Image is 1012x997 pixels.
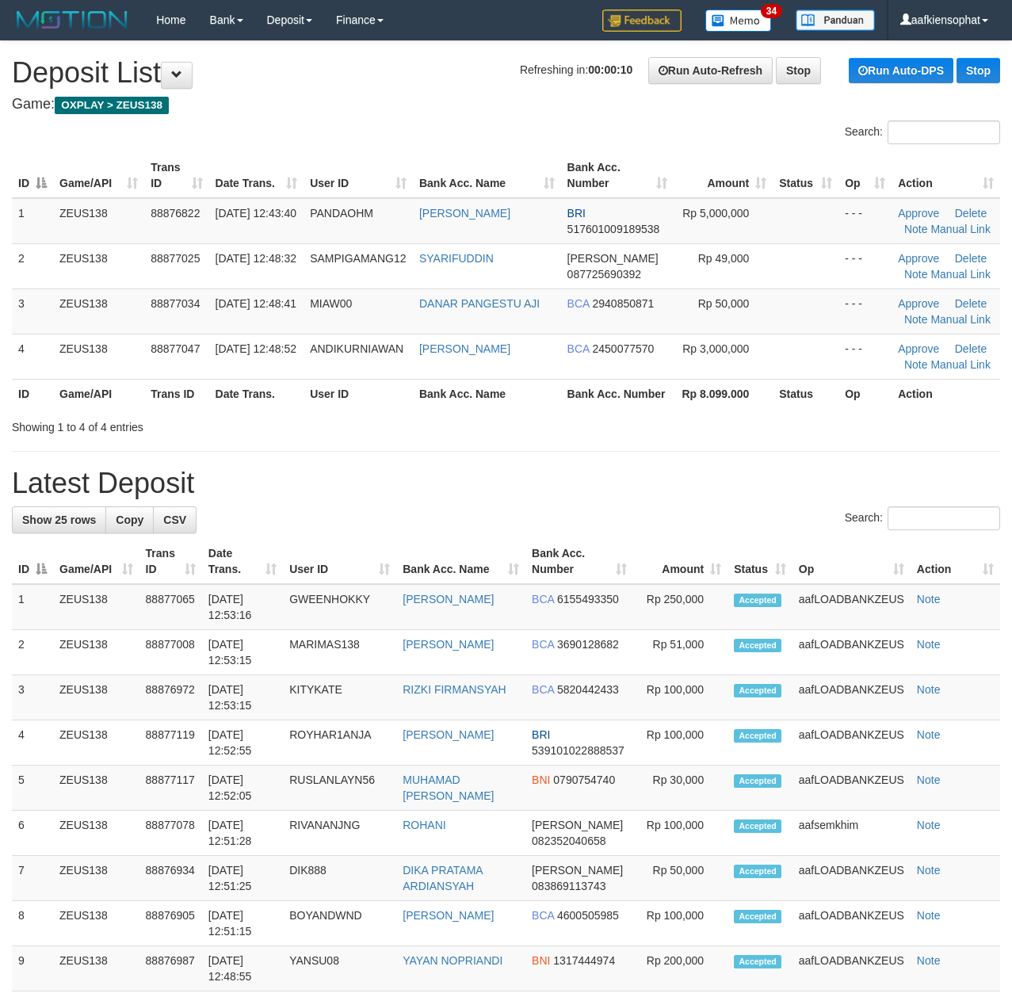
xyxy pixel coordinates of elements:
[633,675,727,720] td: Rp 100,000
[139,811,202,856] td: 88877078
[53,766,139,811] td: ZEUS138
[310,207,373,220] span: PANDAOHM
[532,880,605,892] span: Copy 083869113743 to clipboard
[12,468,1000,499] h1: Latest Deposit
[283,720,396,766] td: ROYHAR1ANJA
[105,506,154,533] a: Copy
[682,207,749,220] span: Rp 5,000,000
[917,909,941,922] a: Note
[838,288,892,334] td: - - -
[557,909,619,922] span: Copy 4600505985 to clipboard
[202,856,283,901] td: [DATE] 12:51:25
[283,946,396,991] td: YANSU08
[310,342,403,355] span: ANDIKURNIAWAN
[139,856,202,901] td: 88876934
[917,819,941,831] a: Note
[792,946,911,991] td: aafLOADBANKZEUS
[773,153,838,198] th: Status: activate to sort column ascending
[553,774,615,786] span: Copy 0790754740 to clipboard
[53,811,139,856] td: ZEUS138
[12,198,53,244] td: 1
[202,811,283,856] td: [DATE] 12:51:28
[202,766,283,811] td: [DATE] 12:52:05
[419,207,510,220] a: [PERSON_NAME]
[139,766,202,811] td: 88877117
[567,223,660,235] span: Copy 517601009189538 to clipboard
[520,63,632,76] span: Refreshing in:
[838,379,892,408] th: Op
[12,901,53,946] td: 8
[144,379,208,408] th: Trans ID
[917,774,941,786] a: Note
[151,207,200,220] span: 88876822
[955,342,987,355] a: Delete
[792,720,911,766] td: aafLOADBANKZEUS
[633,901,727,946] td: Rp 100,000
[209,379,304,408] th: Date Trans.
[12,379,53,408] th: ID
[12,766,53,811] td: 5
[12,243,53,288] td: 2
[557,593,619,605] span: Copy 6155493350 to clipboard
[304,379,413,408] th: User ID
[532,744,624,757] span: Copy 539101022888537 to clipboard
[202,901,283,946] td: [DATE] 12:51:15
[153,506,197,533] a: CSV
[202,630,283,675] td: [DATE] 12:53:15
[892,379,1000,408] th: Action
[674,379,773,408] th: Rp 8.099.000
[12,856,53,901] td: 7
[727,539,792,584] th: Status: activate to sort column ascending
[202,539,283,584] th: Date Trans.: activate to sort column ascending
[761,4,782,18] span: 34
[419,342,510,355] a: [PERSON_NAME]
[202,675,283,720] td: [DATE] 12:53:15
[53,243,144,288] td: ZEUS138
[283,901,396,946] td: BOYANDWND
[216,252,296,265] span: [DATE] 12:48:32
[12,811,53,856] td: 6
[734,729,781,743] span: Accepted
[602,10,682,32] img: Feedback.jpg
[403,864,483,892] a: DIKA PRATAMA ARDIANSYAH
[216,297,296,310] span: [DATE] 12:48:41
[734,955,781,968] span: Accepted
[139,630,202,675] td: 88877008
[202,946,283,991] td: [DATE] 12:48:55
[792,675,911,720] td: aafLOADBANKZEUS
[633,630,727,675] td: Rp 51,000
[588,63,632,76] strong: 00:00:10
[567,207,586,220] span: BRI
[792,539,911,584] th: Op: activate to sort column ascending
[53,856,139,901] td: ZEUS138
[403,909,494,922] a: [PERSON_NAME]
[557,638,619,651] span: Copy 3690128682 to clipboard
[776,57,821,84] a: Stop
[796,10,875,31] img: panduan.png
[917,593,941,605] a: Note
[698,252,750,265] span: Rp 49,000
[116,514,143,526] span: Copy
[403,638,494,651] a: [PERSON_NAME]
[567,342,590,355] span: BCA
[917,728,941,741] a: Note
[593,342,655,355] span: Copy 2450077570 to clipboard
[734,910,781,923] span: Accepted
[898,342,939,355] a: Approve
[53,539,139,584] th: Game/API: activate to sort column ascending
[633,811,727,856] td: Rp 100,000
[53,379,144,408] th: Game/API
[216,207,296,220] span: [DATE] 12:43:40
[413,379,561,408] th: Bank Acc. Name
[593,297,655,310] span: Copy 2940850871 to clipboard
[216,342,296,355] span: [DATE] 12:48:52
[838,243,892,288] td: - - -
[53,288,144,334] td: ZEUS138
[413,153,561,198] th: Bank Acc. Name: activate to sort column ascending
[633,539,727,584] th: Amount: activate to sort column ascending
[12,584,53,630] td: 1
[53,901,139,946] td: ZEUS138
[144,153,208,198] th: Trans ID: activate to sort column ascending
[734,865,781,878] span: Accepted
[792,811,911,856] td: aafsemkhim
